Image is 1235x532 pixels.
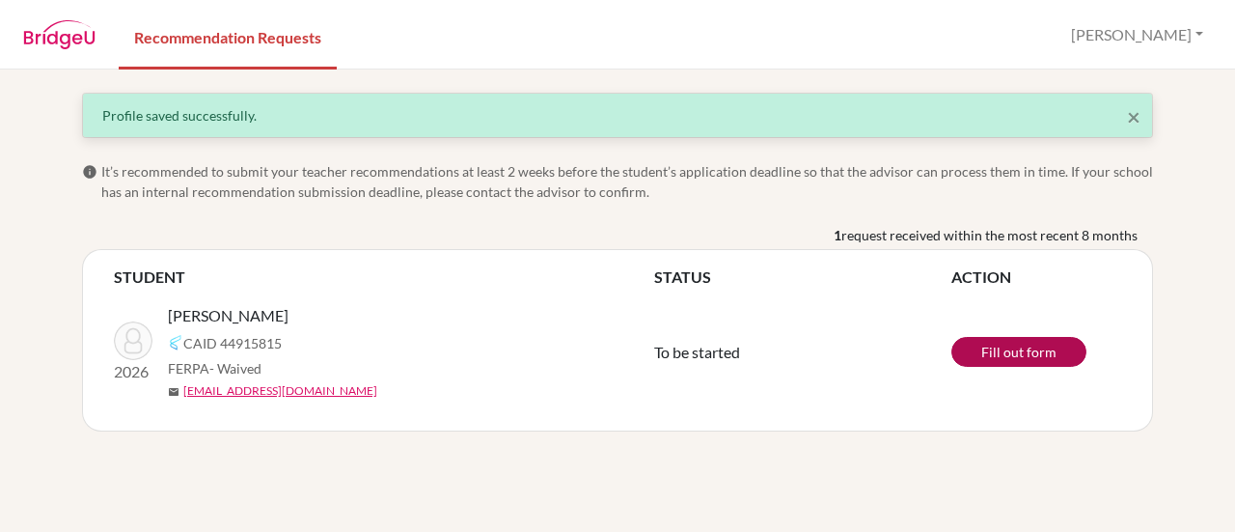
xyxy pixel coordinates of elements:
span: - Waived [209,360,261,377]
th: STATUS [654,266,951,289]
a: Recommendation Requests [119,3,337,70]
span: FERPA [168,358,261,378]
button: Close [1127,105,1140,128]
b: 1 [834,225,841,245]
a: [EMAIL_ADDRESS][DOMAIN_NAME] [183,382,377,400]
img: BridgeU logo [23,20,96,49]
span: request received within the most recent 8 months [841,225,1138,245]
span: mail [168,386,179,398]
img: Dodoo, Glenn [114,322,152,360]
th: ACTION [951,266,1121,289]
span: × [1127,102,1140,130]
p: 2026 [114,360,152,383]
a: Fill out form [951,337,1086,367]
img: Common App logo [168,335,183,350]
span: [PERSON_NAME] [168,304,288,327]
span: To be started [654,343,740,361]
button: [PERSON_NAME] [1062,16,1212,53]
span: It’s recommended to submit your teacher recommendations at least 2 weeks before the student’s app... [101,161,1153,202]
div: Profile saved successfully. [102,105,1133,126]
span: CAID 44915815 [183,333,282,353]
th: STUDENT [114,266,654,289]
span: info [82,164,97,180]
